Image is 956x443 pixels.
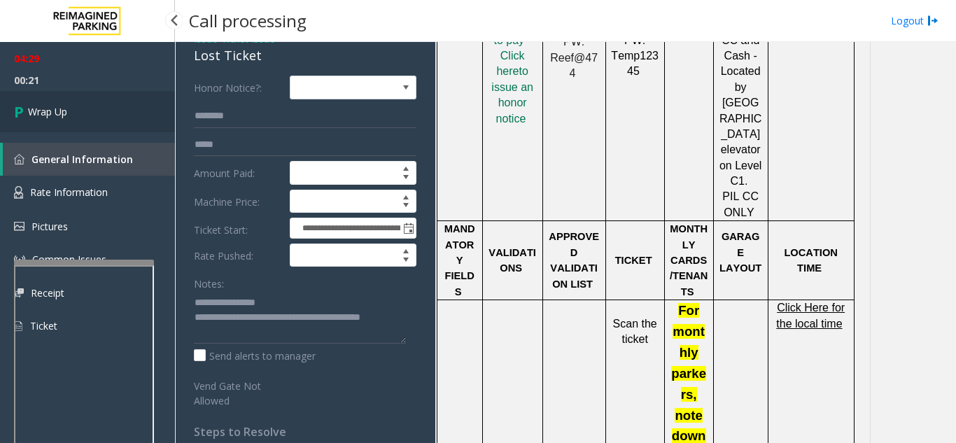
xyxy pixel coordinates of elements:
[491,65,533,124] span: to issue an honor notice
[491,66,533,124] a: to issue an honor notice
[613,318,657,345] span: Scan the ticket
[550,36,598,79] span: PW: Reef@474
[396,202,416,213] span: Decrease value
[670,223,708,297] span: MONTHLY CARDS/TENANTS
[776,302,845,329] a: Click Here for the local time
[891,13,939,28] a: Logout
[549,231,599,289] span: APPROVED VALIDATION LIST
[218,32,275,45] span: -
[513,65,519,77] span: e
[396,255,416,267] span: Decrease value
[31,220,68,233] span: Pictures
[14,222,24,231] img: 'icon'
[190,244,286,267] label: Rate Pushed:
[31,153,133,166] span: General Information
[14,254,25,265] img: 'icon'
[719,231,761,274] span: GARAGE LAYOUT
[444,223,475,297] span: MANDATORY FIELDS
[722,190,759,218] span: PIL CC ONLY
[722,18,759,62] span: -CC and Cash -
[396,162,416,173] span: Increase value
[14,186,23,199] img: 'icon'
[190,374,286,408] label: Vend Gate Not Allowed
[194,46,416,65] div: Lost Ticket
[28,104,67,119] span: Wrap Up
[513,66,519,77] a: e
[182,3,314,38] h3: Call processing
[721,65,761,77] span: Located
[194,426,416,439] h4: Steps to Resolve
[396,244,416,255] span: Increase value
[190,190,286,213] label: Machine Price:
[30,185,108,199] span: Rate Information
[194,272,224,291] label: Notes:
[190,161,286,185] label: Amount Paid:
[488,247,536,274] span: VALIDATIONS
[611,34,659,78] span: PW: Temp12345
[927,13,939,28] img: logout
[194,349,316,363] label: Send alerts to manager
[719,81,762,187] span: by [GEOGRAPHIC_DATA] elevator on Level C1.
[190,218,286,239] label: Ticket Start:
[784,247,838,274] span: LOCATION TIME
[400,218,416,238] span: Toggle popup
[396,190,416,202] span: Increase value
[190,76,286,99] label: Honor Notice?:
[14,154,24,164] img: 'icon'
[615,255,652,266] span: TICKET
[396,173,416,184] span: Decrease value
[32,253,106,266] span: Common Issues
[3,143,175,176] a: General Information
